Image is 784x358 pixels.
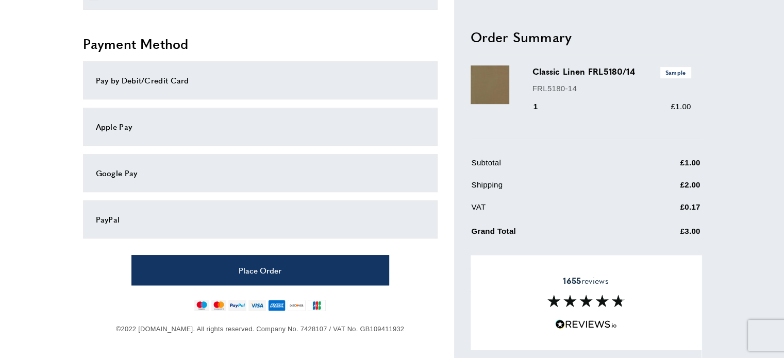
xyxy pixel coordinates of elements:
div: Google Pay [96,167,425,179]
img: maestro [194,300,209,311]
td: £3.00 [629,224,700,246]
img: Reviews.io 5 stars [555,319,617,329]
div: 1 [532,101,553,113]
strong: 1655 [563,275,581,286]
td: £1.00 [629,157,700,177]
button: Place Order [131,255,389,285]
img: Classic Linen FRL5180/14 [471,66,509,105]
h2: Order Summary [471,28,702,46]
h2: Payment Method [83,35,438,53]
img: discover [288,300,306,311]
span: ©2022 [DOMAIN_NAME]. All rights reserved. Company No. 7428107 / VAT No. GB109411932 [116,325,404,333]
td: £0.17 [629,201,700,221]
td: VAT [472,201,628,221]
img: jcb [308,300,326,311]
td: Subtotal [472,157,628,177]
div: Apple Pay [96,121,425,133]
div: PayPal [96,213,425,226]
img: Reviews section [547,295,625,307]
span: reviews [563,276,608,286]
img: american-express [268,300,286,311]
td: Grand Total [472,224,628,246]
img: mastercard [211,300,226,311]
img: paypal [228,300,246,311]
p: FRL5180-14 [532,82,691,95]
div: Pay by Debit/Credit Card [96,74,425,87]
td: Shipping [472,179,628,199]
span: £1.00 [671,103,691,111]
span: Sample [660,67,691,78]
img: visa [248,300,265,311]
td: £2.00 [629,179,700,199]
h3: Classic Linen FRL5180/14 [532,66,691,78]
